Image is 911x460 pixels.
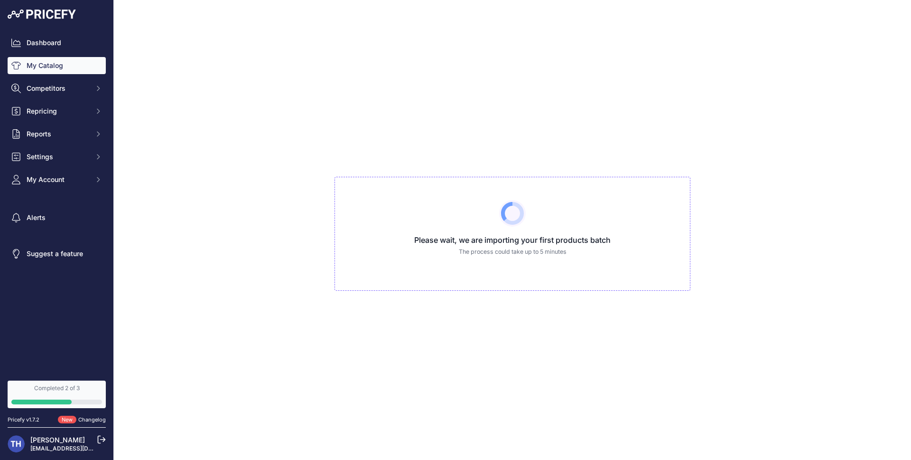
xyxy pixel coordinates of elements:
[11,384,102,392] div: Completed 2 of 3
[8,171,106,188] button: My Account
[8,125,106,143] button: Reports
[27,129,89,139] span: Reports
[8,34,106,369] nav: Sidebar
[27,106,89,116] span: Repricing
[8,103,106,120] button: Repricing
[27,84,89,93] span: Competitors
[8,80,106,97] button: Competitors
[27,152,89,162] span: Settings
[8,148,106,165] button: Settings
[343,248,682,257] p: The process could take up to 5 minutes
[78,416,106,423] a: Changelog
[8,34,106,51] a: Dashboard
[8,57,106,74] a: My Catalog
[8,416,39,424] div: Pricefy v1.7.2
[30,436,85,444] a: [PERSON_NAME]
[8,381,106,408] a: Completed 2 of 3
[8,245,106,262] a: Suggest a feature
[58,416,76,424] span: New
[343,234,682,246] h3: Please wait, we are importing your first products batch
[30,445,130,452] a: [EMAIL_ADDRESS][DOMAIN_NAME]
[27,175,89,184] span: My Account
[8,10,76,19] img: Pricefy Logo
[8,209,106,226] a: Alerts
